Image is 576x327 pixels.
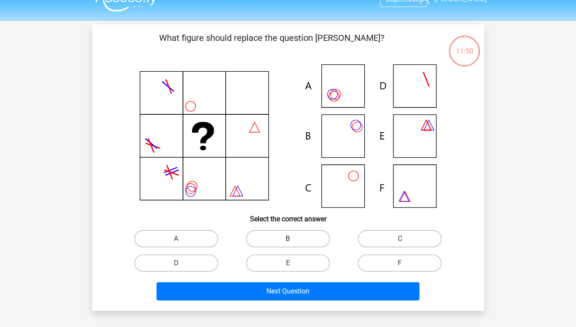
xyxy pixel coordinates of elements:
label: E [246,254,330,272]
p: What figure should replace the question [PERSON_NAME]? [106,31,438,57]
label: C [358,230,442,247]
label: B [246,230,330,247]
label: A [134,230,218,247]
button: Next Question [156,282,420,300]
h6: Select the correct answer [106,208,470,223]
label: D [134,254,218,272]
label: F [358,254,442,272]
div: 11:50 [448,35,481,57]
